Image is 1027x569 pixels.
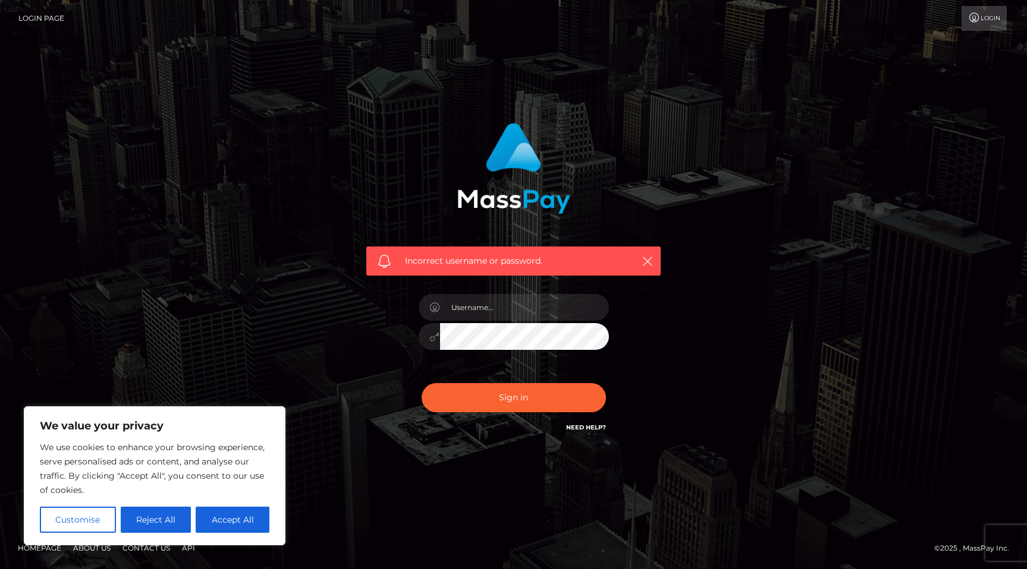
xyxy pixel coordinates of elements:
[196,507,269,533] button: Accept All
[40,440,269,497] p: We use cookies to enhance your browsing experience, serve personalised ads or content, and analys...
[934,542,1018,555] div: © 2025 , MassPay Inc.
[177,539,200,557] a: API
[18,6,64,31] a: Login Page
[962,6,1007,31] a: Login
[457,123,570,214] img: MassPay Login
[121,507,191,533] button: Reject All
[13,539,66,557] a: Homepage
[440,294,609,321] input: Username...
[422,383,606,412] button: Sign in
[40,419,269,433] p: We value your privacy
[405,255,622,267] span: Incorrect username or password.
[68,539,115,557] a: About Us
[566,423,606,431] a: Need Help?
[40,507,116,533] button: Customise
[24,406,285,545] div: We value your privacy
[118,539,175,557] a: Contact Us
